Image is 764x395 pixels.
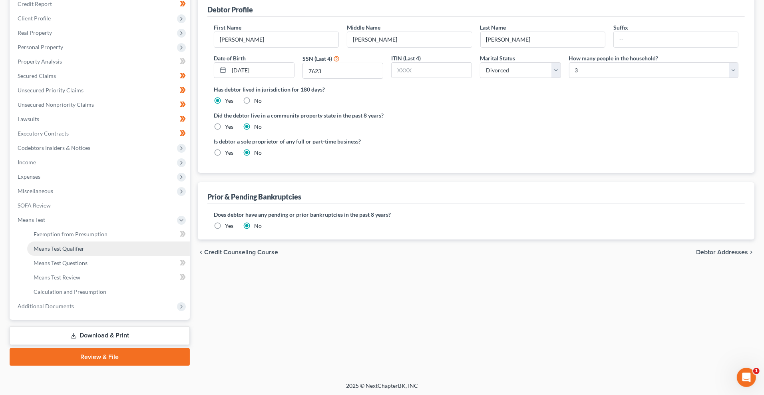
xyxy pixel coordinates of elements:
span: Real Property [18,29,52,36]
input: -- [481,32,605,47]
span: Means Test Questions [34,259,88,266]
span: Means Test Qualifier [34,245,84,252]
label: How many people in the household? [569,54,659,62]
a: Unsecured Nonpriority Claims [11,98,190,112]
iframe: Intercom live chat [737,368,756,387]
span: Lawsuits [18,116,39,122]
input: -- [614,32,738,47]
a: Review & File [10,348,190,366]
button: Debtor Addresses chevron_right [696,249,754,255]
div: Debtor Profile [207,5,253,14]
a: Executory Contracts [11,126,190,141]
span: Credit Counseling Course [204,249,278,255]
a: Secured Claims [11,69,190,83]
label: Is debtor a sole proprietor of any full or part-time business? [214,137,472,146]
a: Means Test Questions [27,256,190,270]
label: Does debtor have any pending or prior bankruptcies in the past 8 years? [214,210,738,219]
span: Additional Documents [18,303,74,309]
button: chevron_left Credit Counseling Course [198,249,278,255]
span: Means Test [18,216,45,223]
span: Unsecured Priority Claims [18,87,84,94]
span: Codebtors Insiders & Notices [18,144,90,151]
a: Unsecured Priority Claims [11,83,190,98]
label: No [254,222,262,230]
span: Unsecured Nonpriority Claims [18,101,94,108]
span: Property Analysis [18,58,62,65]
span: Secured Claims [18,72,56,79]
a: SOFA Review [11,198,190,213]
a: Download & Print [10,326,190,345]
a: Property Analysis [11,54,190,69]
label: Last Name [480,23,506,32]
span: Miscellaneous [18,188,53,194]
span: Debtor Addresses [696,249,748,255]
i: chevron_right [748,249,754,255]
label: Date of Birth [214,54,246,62]
a: Means Test Qualifier [27,241,190,256]
span: Means Test Review [34,274,80,281]
label: Middle Name [347,23,380,32]
label: No [254,123,262,131]
input: XXXX [303,63,383,78]
label: Yes [225,97,233,105]
span: Credit Report [18,0,52,7]
i: chevron_left [198,249,204,255]
input: -- [214,32,338,47]
span: Calculation and Presumption [34,288,106,295]
label: No [254,97,262,105]
label: Did the debtor live in a community property state in the past 8 years? [214,111,738,120]
span: Executory Contracts [18,130,69,137]
a: Means Test Review [27,270,190,285]
label: Yes [225,149,233,157]
label: Yes [225,222,233,230]
span: Income [18,159,36,166]
a: Calculation and Presumption [27,285,190,299]
input: M.I [347,32,472,47]
label: First Name [214,23,241,32]
label: Suffix [613,23,628,32]
input: MM/DD/YYYY [229,63,294,78]
label: Yes [225,123,233,131]
label: Has debtor lived in jurisdiction for 180 days? [214,85,738,94]
span: Expenses [18,173,40,180]
span: Personal Property [18,44,63,50]
label: Marital Status [480,54,515,62]
div: Prior & Pending Bankruptcies [207,192,301,201]
a: Lawsuits [11,112,190,126]
a: Exemption from Presumption [27,227,190,241]
label: No [254,149,262,157]
span: 1 [753,368,760,374]
input: XXXX [392,63,472,78]
label: SSN (Last 4) [302,54,332,63]
span: Exemption from Presumption [34,231,107,237]
span: Client Profile [18,15,51,22]
label: ITIN (Last 4) [391,54,421,62]
span: SOFA Review [18,202,51,209]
